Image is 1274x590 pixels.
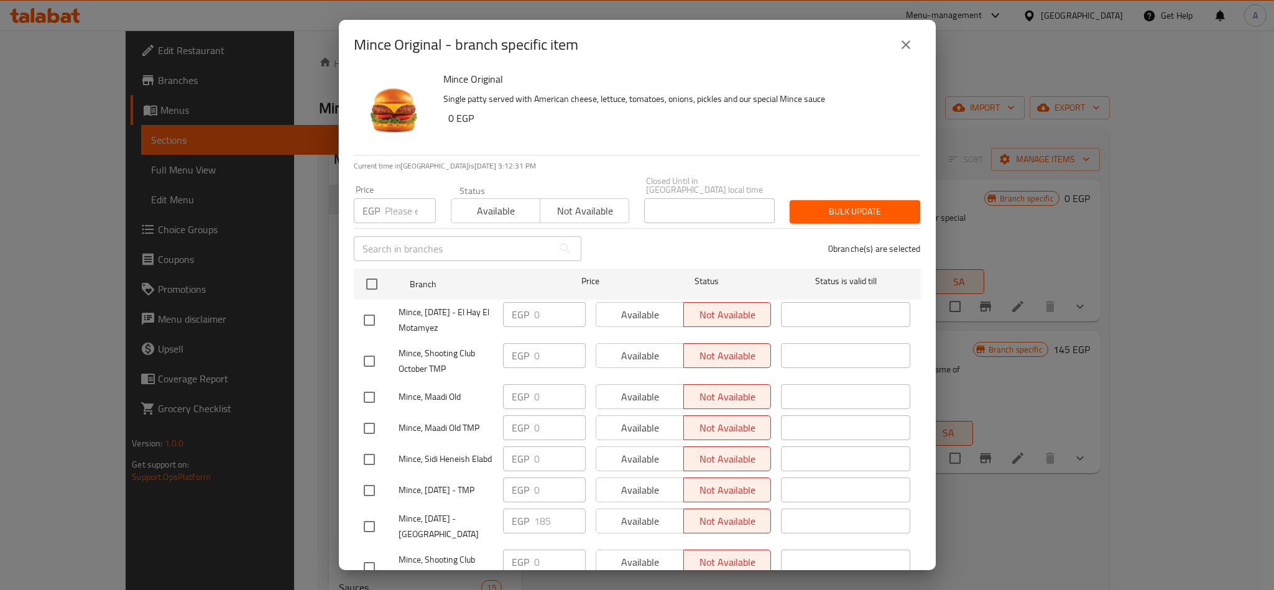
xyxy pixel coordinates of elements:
[354,35,578,55] h2: Mince Original - branch specific item
[534,509,586,533] input: Please enter price
[362,203,380,218] p: EGP
[399,389,493,405] span: Mince, Maadi Old
[534,550,586,574] input: Please enter price
[545,202,624,220] span: Not available
[512,451,529,466] p: EGP
[534,343,586,368] input: Please enter price
[399,482,493,498] span: Mince, [DATE] - TMP
[512,389,529,404] p: EGP
[399,305,493,336] span: Mince, [DATE] - El Hay El Motamyez
[456,202,535,220] span: Available
[534,477,586,502] input: Please enter price
[512,420,529,435] p: EGP
[512,514,529,528] p: EGP
[642,274,771,289] span: Status
[534,384,586,409] input: Please enter price
[443,70,911,88] h6: Mince Original
[828,242,921,255] p: 0 branche(s) are selected
[385,198,436,223] input: Please enter price
[399,511,493,542] span: Mince, [DATE] - [GEOGRAPHIC_DATA]
[800,204,910,219] span: Bulk update
[891,30,921,60] button: close
[512,307,529,322] p: EGP
[354,70,433,150] img: Mince Original
[512,348,529,363] p: EGP
[399,346,493,377] span: Mince, Shooting Club October TMP
[399,451,493,467] span: Mince, Sidi Heneish Elabd
[399,552,493,583] span: Mince, Shooting Club October
[399,420,493,436] span: Mince, Maadi Old TMP
[512,482,529,497] p: EGP
[790,200,920,223] button: Bulk update
[512,555,529,569] p: EGP
[540,198,629,223] button: Not available
[354,236,553,261] input: Search in branches
[443,91,911,107] p: Single patty served with American cheese, lettuce, tomatoes, onions, pickles and our special Minc...
[354,160,921,172] p: Current time in [GEOGRAPHIC_DATA] is [DATE] 3:12:31 PM
[448,109,911,127] h6: 0 EGP
[534,446,586,471] input: Please enter price
[534,415,586,440] input: Please enter price
[781,274,910,289] span: Status is valid till
[549,274,632,289] span: Price
[534,302,586,327] input: Please enter price
[451,198,540,223] button: Available
[410,277,539,292] span: Branch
